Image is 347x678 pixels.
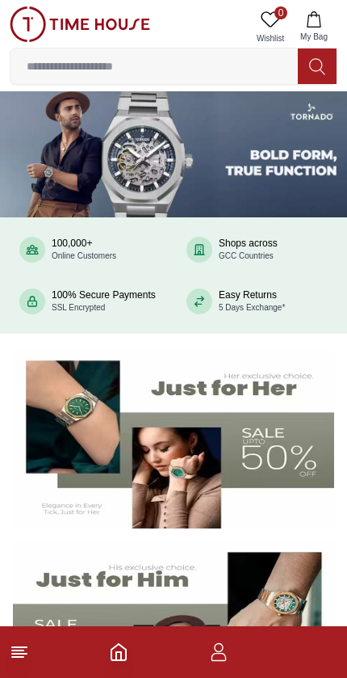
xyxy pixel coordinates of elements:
[294,31,334,43] span: My Bag
[219,289,285,314] div: Easy Returns
[291,6,337,48] button: My Bag
[10,6,150,42] img: ...
[52,303,105,312] span: SSL Encrypted
[250,6,291,48] a: 0Wishlist
[52,289,156,314] div: 100% Secure Payments
[250,32,291,44] span: Wishlist
[219,251,274,260] span: GCC Countries
[219,303,285,312] span: 5 Days Exchange*
[52,251,116,260] span: Online Customers
[13,350,334,529] img: Women's Watches Banner
[52,238,116,262] div: 100,000+
[109,642,128,662] a: Home
[219,238,278,262] div: Shops across
[274,6,287,19] span: 0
